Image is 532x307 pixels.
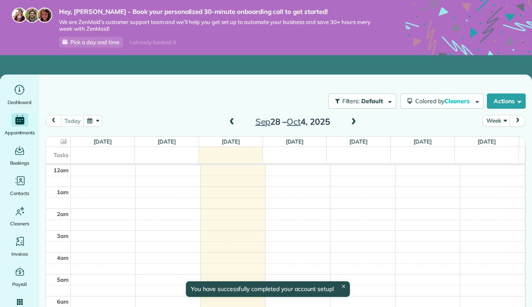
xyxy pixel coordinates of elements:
[5,128,35,137] span: Appointments
[8,98,32,107] span: Dashboard
[125,37,181,48] div: I already booked it
[342,97,360,105] span: Filters:
[46,115,62,126] button: prev
[414,138,432,145] a: [DATE]
[349,138,368,145] a: [DATE]
[54,152,69,158] span: Tasks
[3,144,36,167] a: Bookings
[255,116,271,127] span: Sep
[59,8,380,16] strong: Hey, [PERSON_NAME] - Book your personalized 30-minute onboarding call to get started!
[10,219,29,228] span: Cleaners
[61,115,84,126] button: today
[328,93,396,109] button: Filters: Default
[186,281,350,297] div: You have successfully completed your account setup!
[158,138,176,145] a: [DATE]
[10,159,30,167] span: Bookings
[3,235,36,258] a: Invoices
[3,83,36,107] a: Dashboard
[3,174,36,198] a: Contacts
[57,211,69,217] span: 2am
[286,138,304,145] a: [DATE]
[415,97,473,105] span: Colored by
[240,117,345,126] h2: 28 – 4, 2025
[12,280,27,288] span: Payroll
[70,39,119,45] span: Pick a day and time
[3,204,36,228] a: Cleaners
[487,93,526,109] button: Actions
[11,250,28,258] span: Invoices
[444,97,471,105] span: Cleaners
[222,138,240,145] a: [DATE]
[57,232,69,239] span: 3am
[400,93,484,109] button: Colored byCleaners
[94,138,112,145] a: [DATE]
[59,19,380,33] span: We are ZenMaid’s customer support team and we’ll help you get set up to automate your business an...
[57,298,69,305] span: 6am
[24,8,40,23] img: jorge-587dff0eeaa6aab1f244e6dc62b8924c3b6ad411094392a53c71c6c4a576187d.jpg
[478,138,496,145] a: [DATE]
[12,8,27,23] img: maria-72a9807cf96188c08ef61303f053569d2e2a8a1cde33d635c8a3ac13582a053d.jpg
[287,116,301,127] span: Oct
[3,113,36,137] a: Appointments
[57,254,69,261] span: 4am
[59,37,123,48] a: Pick a day and time
[54,167,69,174] span: 12am
[510,115,526,126] button: next
[37,8,52,23] img: michelle-19f622bdf1676172e81f8f8fba1fb50e276960ebfe0243fe18214015130c80e4.jpg
[361,97,384,105] span: Default
[10,189,29,198] span: Contacts
[57,276,69,283] span: 5am
[324,93,396,109] a: Filters: Default
[483,115,510,126] button: Week
[3,265,36,288] a: Payroll
[57,189,69,195] span: 1am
